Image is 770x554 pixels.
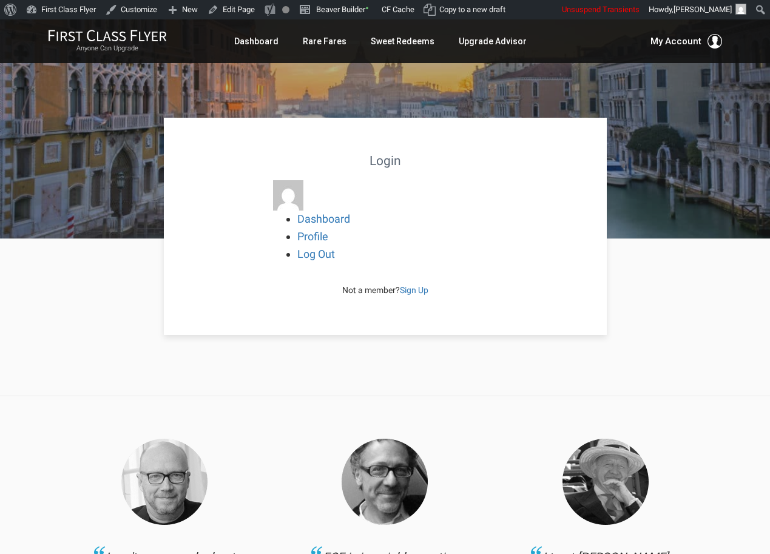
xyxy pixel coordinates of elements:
[48,44,167,53] small: Anyone Can Upgrade
[562,5,640,14] span: Unsuspend Transients
[370,154,401,168] strong: Login
[342,439,428,525] img: Thomas.png
[297,212,350,225] a: Dashboard
[650,34,722,49] button: My Account
[48,29,167,42] img: First Class Flyer
[371,30,434,52] a: Sweet Redeems
[297,248,335,260] a: Log Out
[400,285,428,295] a: Sign Up
[650,34,701,49] span: My Account
[365,2,369,15] span: •
[562,439,649,525] img: Collins.png
[121,439,208,525] img: Haggis-v2.png
[674,5,732,14] span: [PERSON_NAME]
[303,30,346,52] a: Rare Fares
[234,30,279,52] a: Dashboard
[459,30,527,52] a: Upgrade Advisor
[48,29,167,53] a: First Class FlyerAnyone Can Upgrade
[342,285,428,295] span: Not a member?
[297,230,328,243] a: Profile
